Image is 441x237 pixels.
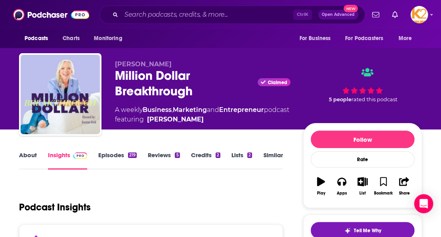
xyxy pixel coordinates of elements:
[115,60,172,68] span: [PERSON_NAME]
[311,131,414,148] button: Follow
[331,172,352,200] button: Apps
[294,31,340,46] button: open menu
[115,105,289,124] div: A weekly podcast
[299,33,330,44] span: For Business
[311,151,414,168] div: Rate
[351,96,397,102] span: rated this podcast
[21,55,100,134] img: Million Dollar Breakthrough
[128,152,137,158] div: 219
[13,7,89,22] img: Podchaser - Follow, Share and Rate Podcasts
[88,31,132,46] button: open menu
[94,33,122,44] span: Monitoring
[247,152,252,158] div: 2
[359,191,366,196] div: List
[147,115,204,124] a: Joanne Bolt
[329,96,351,102] span: 5 people
[337,191,347,196] div: Apps
[121,8,293,21] input: Search podcasts, credits, & more...
[19,151,37,170] a: About
[399,191,409,196] div: Share
[99,6,365,24] div: Search podcasts, credits, & more...
[322,13,355,17] span: Open Advanced
[345,33,383,44] span: For Podcasters
[317,191,325,196] div: Play
[115,115,289,124] span: featuring
[219,106,264,114] a: Entrepreneur
[268,81,287,85] span: Claimed
[98,151,137,170] a: Episodes219
[263,151,283,170] a: Similar
[394,172,414,200] button: Share
[216,152,220,158] div: 2
[410,6,428,23] span: Logged in as K2Krupp
[389,8,401,21] a: Show notifications dropdown
[410,6,428,23] img: User Profile
[374,191,393,196] div: Bookmark
[393,31,422,46] button: open menu
[303,60,422,110] div: 5 peoplerated this podcast
[173,106,207,114] a: Marketing
[318,10,358,19] button: Open AdvancedNew
[369,8,382,21] a: Show notifications dropdown
[175,152,179,158] div: 5
[344,5,358,12] span: New
[207,106,219,114] span: and
[19,31,58,46] button: open menu
[414,194,433,213] div: Open Intercom Messenger
[373,172,393,200] button: Bookmark
[191,151,220,170] a: Credits2
[148,151,179,170] a: Reviews5
[25,33,48,44] span: Podcasts
[19,201,91,213] h1: Podcast Insights
[311,172,331,200] button: Play
[344,227,351,234] img: tell me why sparkle
[354,227,381,234] span: Tell Me Why
[410,6,428,23] button: Show profile menu
[73,152,87,159] img: Podchaser Pro
[352,172,373,200] button: List
[231,151,252,170] a: Lists2
[63,33,80,44] span: Charts
[399,33,412,44] span: More
[293,10,312,20] span: Ctrl K
[48,151,87,170] a: InsightsPodchaser Pro
[172,106,173,114] span: ,
[340,31,395,46] button: open menu
[57,31,84,46] a: Charts
[143,106,172,114] a: Business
